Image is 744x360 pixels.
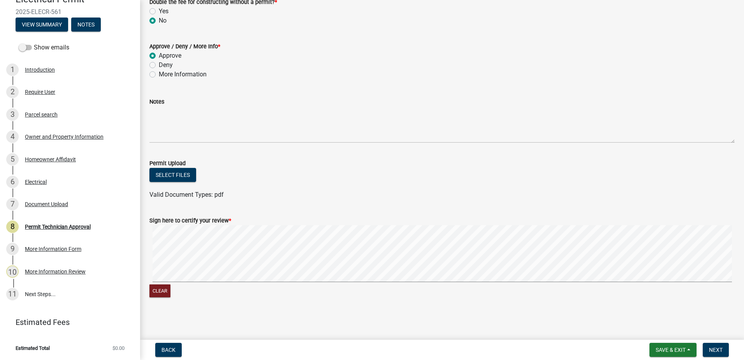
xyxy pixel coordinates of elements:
[6,153,19,166] div: 5
[6,86,19,98] div: 2
[149,161,186,166] label: Permit Upload
[161,347,175,353] span: Back
[25,67,55,72] div: Introduction
[159,7,168,16] label: Yes
[656,347,686,353] span: Save & Exit
[649,343,697,357] button: Save & Exit
[149,218,231,224] label: Sign here to certify your review
[25,201,68,207] div: Document Upload
[6,108,19,121] div: 3
[71,22,101,28] wm-modal-confirm: Notes
[16,8,125,16] span: 2025-ELECR-561
[6,198,19,210] div: 7
[6,64,19,76] div: 1
[6,243,19,255] div: 9
[71,18,101,32] button: Notes
[25,157,76,162] div: Homeowner Affidavit
[703,343,729,357] button: Next
[25,269,86,274] div: More Information Review
[149,99,164,105] label: Notes
[16,346,50,351] span: Estimated Total
[159,60,173,70] label: Deny
[159,16,167,25] label: No
[6,265,19,278] div: 10
[19,43,69,52] label: Show emails
[25,134,104,139] div: Owner and Property Information
[25,89,55,95] div: Require User
[25,179,47,185] div: Electrical
[25,112,58,117] div: Parcel search
[25,246,81,252] div: More Information Form
[6,176,19,188] div: 6
[6,131,19,143] div: 4
[6,221,19,233] div: 8
[155,343,182,357] button: Back
[16,22,68,28] wm-modal-confirm: Summary
[149,168,196,182] button: Select files
[159,70,207,79] label: More Information
[6,314,128,330] a: Estimated Fees
[149,191,224,198] span: Valid Document Types: pdf
[709,347,723,353] span: Next
[149,284,170,297] button: Clear
[149,44,220,49] label: Approve / Deny / More Info
[159,51,181,60] label: Approve
[16,18,68,32] button: View Summary
[6,288,19,300] div: 11
[112,346,125,351] span: $0.00
[25,224,91,229] div: Permit Technician Approval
